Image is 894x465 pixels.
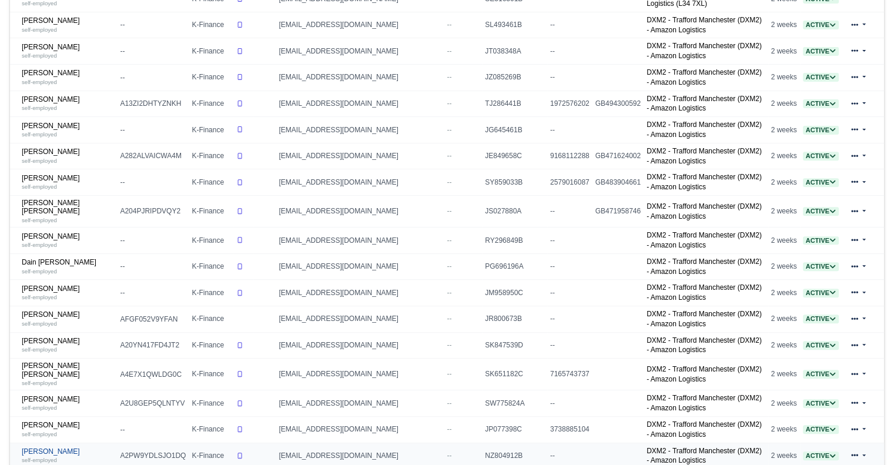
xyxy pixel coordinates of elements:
[547,416,592,443] td: 3738885104
[803,126,839,135] span: Active
[547,196,592,228] td: --
[447,152,451,160] span: --
[482,359,547,390] td: SK651182C
[803,370,839,379] span: Active
[447,178,451,186] span: --
[22,320,57,327] small: self-employed
[117,65,189,91] td: --
[22,404,57,411] small: self-employed
[117,117,189,143] td: --
[803,73,839,82] span: Active
[482,169,547,196] td: SY859033B
[447,126,451,134] span: --
[803,99,839,108] span: Active
[547,143,592,169] td: 9168112288
[447,99,451,108] span: --
[276,38,444,65] td: [EMAIL_ADDRESS][DOMAIN_NAME]
[447,425,451,433] span: --
[482,143,547,169] td: JE849658C
[547,253,592,280] td: --
[22,79,57,85] small: self-employed
[803,73,839,81] a: Active
[189,416,233,443] td: K-Finance
[189,117,233,143] td: K-Finance
[117,143,189,169] td: A282ALVAICWA4M
[835,409,894,465] div: Chat Widget
[117,169,189,196] td: --
[768,91,800,117] td: 2 weeks
[22,431,57,437] small: self-employed
[647,310,762,328] a: DXM2 - Trafford Manchester (DXM2) - Amazon Logistics
[803,262,839,270] a: Active
[803,451,839,460] a: Active
[22,69,114,86] a: [PERSON_NAME] self-employed
[22,174,114,191] a: [PERSON_NAME] self-employed
[647,336,762,354] a: DXM2 - Trafford Manchester (DXM2) - Amazon Logistics
[482,390,547,417] td: SW775824A
[189,12,233,38] td: K-Finance
[803,178,839,187] span: Active
[803,289,839,297] a: Active
[803,425,839,434] span: Active
[768,169,800,196] td: 2 weeks
[803,451,839,460] span: Active
[22,232,114,249] a: [PERSON_NAME] self-employed
[22,217,57,223] small: self-employed
[447,451,451,460] span: --
[647,231,762,249] a: DXM2 - Trafford Manchester (DXM2) - Amazon Logistics
[803,126,839,134] a: Active
[276,143,444,169] td: [EMAIL_ADDRESS][DOMAIN_NAME]
[276,65,444,91] td: [EMAIL_ADDRESS][DOMAIN_NAME]
[22,16,114,34] a: [PERSON_NAME] self-employed
[482,91,547,117] td: TJ286441B
[647,394,762,412] a: DXM2 - Trafford Manchester (DXM2) - Amazon Logistics
[189,390,233,417] td: K-Finance
[803,207,839,215] a: Active
[647,447,762,465] a: DXM2 - Trafford Manchester (DXM2) - Amazon Logistics
[22,43,114,60] a: [PERSON_NAME] self-employed
[22,421,114,438] a: [PERSON_NAME] self-employed
[768,280,800,306] td: 2 weeks
[768,117,800,143] td: 2 weeks
[22,346,57,353] small: self-employed
[22,447,114,464] a: [PERSON_NAME] self-employed
[547,228,592,254] td: --
[647,95,762,113] a: DXM2 - Trafford Manchester (DXM2) - Amazon Logistics
[647,147,762,165] a: DXM2 - Trafford Manchester (DXM2) - Amazon Logistics
[768,12,800,38] td: 2 weeks
[803,425,839,433] a: Active
[447,341,451,349] span: --
[117,280,189,306] td: --
[447,289,451,297] span: --
[803,178,839,186] a: Active
[803,152,839,160] span: Active
[22,158,57,164] small: self-employed
[803,315,839,323] a: Active
[803,399,839,407] a: Active
[547,306,592,332] td: --
[22,131,57,138] small: self-employed
[276,332,444,359] td: [EMAIL_ADDRESS][DOMAIN_NAME]
[117,228,189,254] td: --
[447,207,451,215] span: --
[22,122,114,139] a: [PERSON_NAME] self-employed
[647,420,762,439] a: DXM2 - Trafford Manchester (DXM2) - Amazon Logistics
[803,341,839,349] a: Active
[189,143,233,169] td: K-Finance
[22,95,114,112] a: [PERSON_NAME] self-employed
[803,236,839,245] span: Active
[22,52,57,59] small: self-employed
[117,12,189,38] td: --
[22,380,57,386] small: self-employed
[647,365,762,383] a: DXM2 - Trafford Manchester (DXM2) - Amazon Logistics
[803,236,839,245] a: Active
[547,332,592,359] td: --
[647,173,762,191] a: DXM2 - Trafford Manchester (DXM2) - Amazon Logistics
[276,280,444,306] td: [EMAIL_ADDRESS][DOMAIN_NAME]
[482,253,547,280] td: PG696196A
[803,21,839,29] a: Active
[592,169,644,196] td: GB483904661
[482,65,547,91] td: JZ085269B
[22,105,57,111] small: self-employed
